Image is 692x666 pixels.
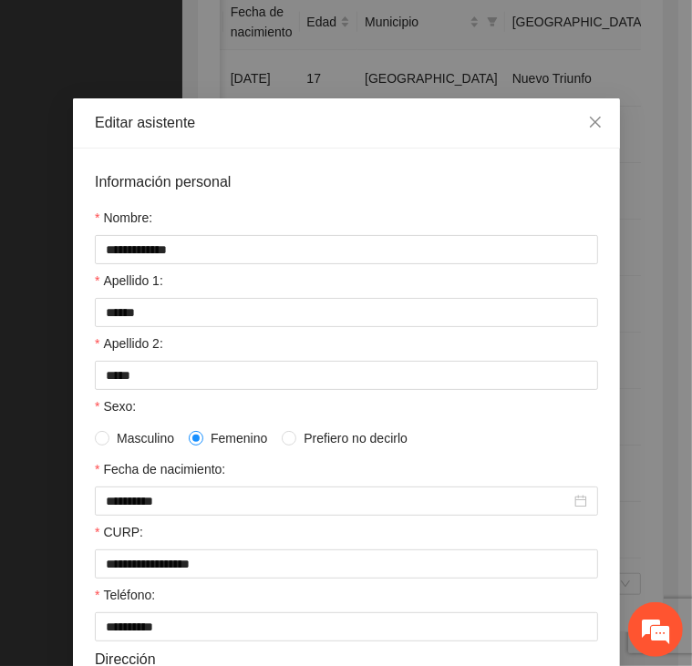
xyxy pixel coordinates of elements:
div: Minimizar ventana de chat en vivo [299,9,343,53]
span: Femenino [203,428,274,448]
div: Editar asistente [95,113,598,133]
span: Información personal [95,170,231,193]
input: Nombre: [95,235,598,264]
label: Teléfono: [95,585,155,605]
div: Chatee con nosotros ahora [95,93,306,117]
button: Close [571,98,620,148]
label: CURP: [95,522,143,542]
input: CURP: [95,549,598,579]
label: Fecha de nacimiento: [95,459,225,479]
label: Sexo: [95,396,136,416]
input: Apellido 2: [95,361,598,390]
textarea: Escriba su mensaje y pulse “Intro” [9,459,347,523]
input: Teléfono: [95,612,598,641]
label: Apellido 1: [95,271,163,291]
span: Estamos en línea. [106,224,252,408]
label: Apellido 2: [95,333,163,353]
input: Fecha de nacimiento: [106,491,571,511]
span: Prefiero no decirlo [296,428,415,448]
input: Apellido 1: [95,298,598,327]
span: close [588,115,603,129]
label: Nombre: [95,208,152,228]
span: Masculino [109,428,181,448]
